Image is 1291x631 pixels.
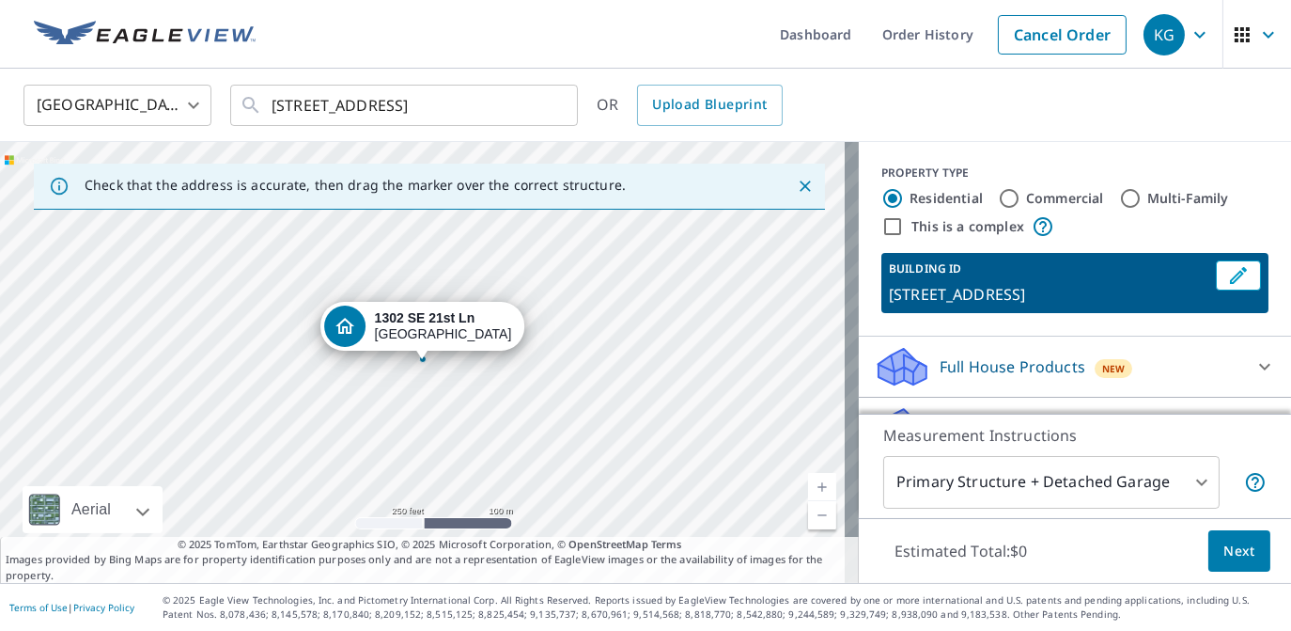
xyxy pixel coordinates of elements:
[637,85,782,126] a: Upload Blueprint
[272,79,539,132] input: Search by address or latitude-longitude
[320,302,525,360] div: Dropped pin, building 1, Residential property, 1302 SE 21st Ln Cape Coral, FL 33990
[940,355,1085,378] p: Full House Products
[1208,530,1270,573] button: Next
[1244,471,1267,494] span: Your report will include the primary structure and a detached garage if one exists.
[375,310,475,325] strong: 1302 SE 21st Ln
[808,473,836,501] a: Current Level 17, Zoom In
[911,217,1024,236] label: This is a complex
[910,189,983,208] label: Residential
[73,601,134,614] a: Privacy Policy
[34,21,256,49] img: EV Logo
[651,537,682,551] a: Terms
[874,405,1276,479] div: Roof ProductsNewPremium with Regular Delivery
[881,165,1268,181] div: PROPERTY TYPE
[998,15,1127,55] a: Cancel Order
[808,501,836,529] a: Current Level 17, Zoom Out
[9,601,68,614] a: Terms of Use
[889,260,961,276] p: BUILDING ID
[568,537,647,551] a: OpenStreetMap
[793,174,817,198] button: Close
[375,310,512,342] div: [GEOGRAPHIC_DATA]
[23,79,211,132] div: [GEOGRAPHIC_DATA]
[874,344,1276,389] div: Full House ProductsNew
[652,93,767,117] span: Upload Blueprint
[1216,260,1261,291] button: Edit building 1
[1223,540,1255,563] span: Next
[1143,14,1185,55] div: KG
[85,177,626,194] p: Check that the address is accurate, then drag the marker over the correct structure.
[883,424,1267,447] p: Measurement Instructions
[889,283,1208,306] p: [STREET_ADDRESS]
[879,530,1043,572] p: Estimated Total: $0
[23,486,163,533] div: Aerial
[1102,361,1126,376] span: New
[163,593,1282,622] p: © 2025 Eagle View Technologies, Inc. and Pictometry International Corp. All Rights Reserved. Repo...
[66,486,117,533] div: Aerial
[9,602,134,613] p: |
[1026,189,1104,208] label: Commercial
[597,85,783,126] div: OR
[883,456,1220,509] div: Primary Structure + Detached Garage
[178,537,682,553] span: © 2025 TomTom, Earthstar Geographics SIO, © 2025 Microsoft Corporation, ©
[1147,189,1229,208] label: Multi-Family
